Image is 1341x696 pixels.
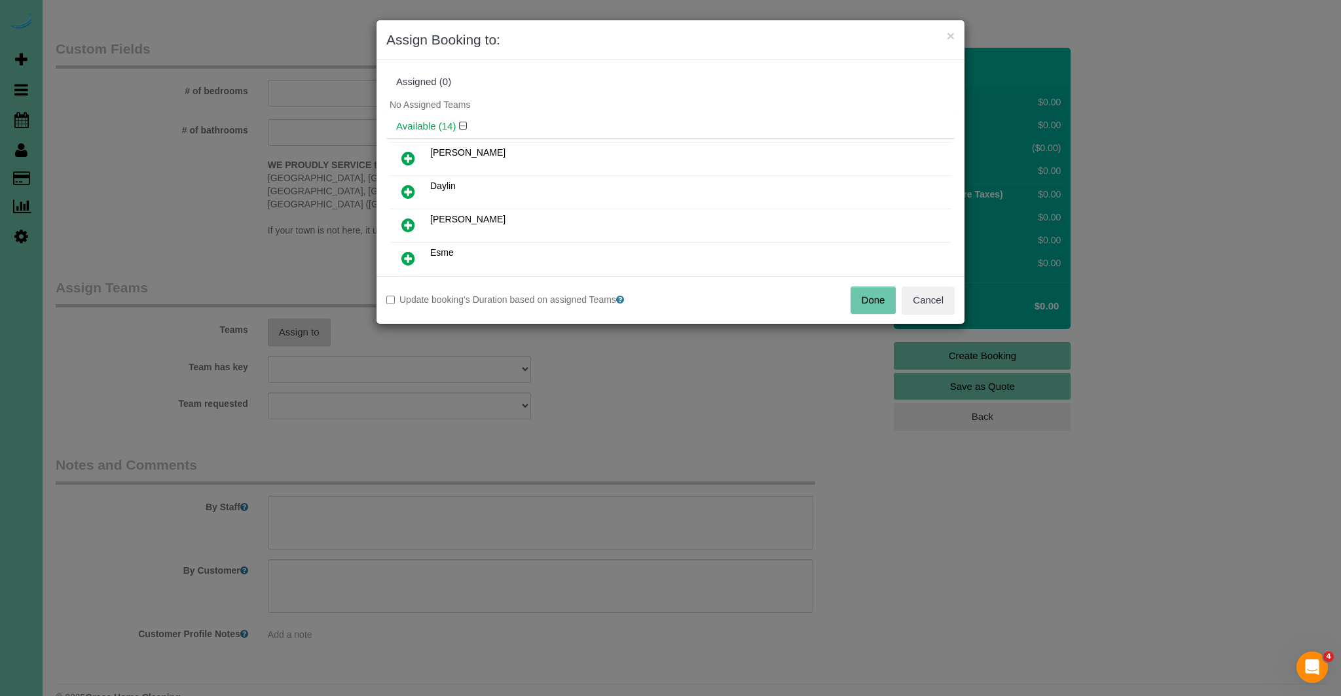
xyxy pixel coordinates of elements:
span: [PERSON_NAME] [430,214,505,224]
button: × [947,29,955,43]
span: 4 [1323,652,1334,662]
span: [PERSON_NAME] [430,147,505,158]
button: Cancel [902,287,955,314]
button: Done [851,287,896,314]
span: Esme [430,247,454,258]
div: Assigned (0) [396,77,945,88]
input: Update booking's Duration based on assigned Teams [386,296,395,304]
h3: Assign Booking to: [386,30,955,50]
h4: Available (14) [396,121,945,132]
iframe: Intercom live chat [1296,652,1328,683]
span: No Assigned Teams [390,99,470,110]
label: Update booking's Duration based on assigned Teams [386,293,661,306]
span: Daylin [430,181,456,191]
